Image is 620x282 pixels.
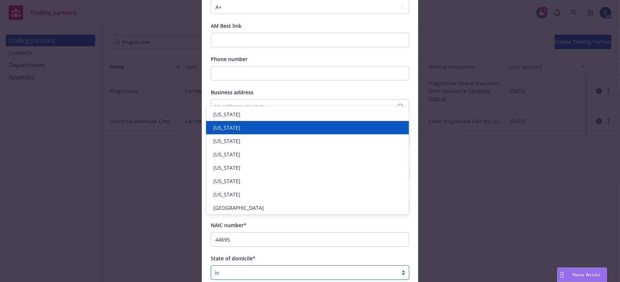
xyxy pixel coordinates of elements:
svg: Search [398,104,403,109]
span: AM Best link [211,22,241,29]
span: [GEOGRAPHIC_DATA] [213,204,264,212]
span: [US_STATE] [213,137,240,145]
span: Nova Assist [572,272,601,278]
span: [US_STATE] [213,151,240,158]
span: Business address [211,89,253,96]
div: No address selected [214,103,399,110]
span: [US_STATE] [213,164,240,172]
span: State of domicile* [211,255,256,262]
span: [US_STATE] [213,124,240,131]
span: [US_STATE] [213,177,240,185]
span: [US_STATE] [213,191,240,198]
button: No address selected [211,99,409,114]
span: Phone number [211,56,248,62]
button: Nova Assist [557,268,607,282]
span: [US_STATE] [213,110,240,118]
span: NAIC number* [211,222,246,229]
div: Drag to move [558,268,567,282]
